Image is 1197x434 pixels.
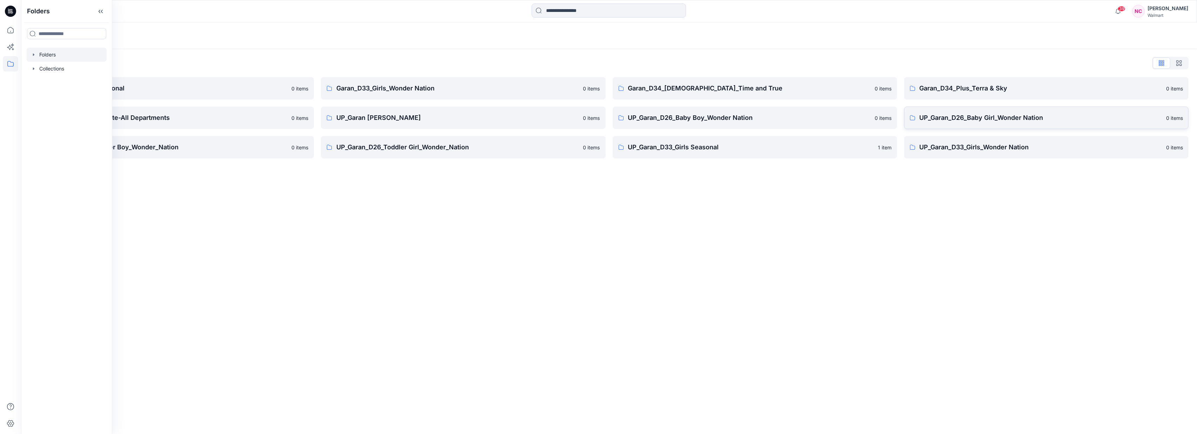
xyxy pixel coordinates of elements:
[613,77,897,100] a: Garan_D34_[DEMOGRAPHIC_DATA]_Time and True0 items
[29,77,314,100] a: Garan_D33_Girls Seasonal0 items
[583,114,600,122] p: 0 items
[904,136,1189,158] a: UP_Garan_D33_Girls_Wonder Nation0 items
[291,144,308,151] p: 0 items
[321,136,605,158] a: UP_Garan_D26_Toddler Girl_Wonder_Nation0 items
[920,83,1162,93] p: Garan_D34_Plus_Terra & Sky
[29,136,314,158] a: UP_Garan_D26_Toddler Boy_Wonder_Nation0 items
[336,142,579,152] p: UP_Garan_D26_Toddler Girl_Wonder_Nation
[583,85,600,92] p: 0 items
[613,107,897,129] a: UP_Garan_D26_Baby Boy_Wonder Nation0 items
[45,113,287,123] p: Garan_Way to Celebrate-All Departments
[1166,114,1183,122] p: 0 items
[291,114,308,122] p: 0 items
[29,107,314,129] a: Garan_Way to Celebrate-All Departments0 items
[321,107,605,129] a: UP_Garan [PERSON_NAME]0 items
[904,77,1189,100] a: Garan_D34_Plus_Terra & Sky0 items
[904,107,1189,129] a: UP_Garan_D26_Baby Girl_Wonder Nation0 items
[1148,4,1188,13] div: [PERSON_NAME]
[336,83,579,93] p: Garan_D33_Girls_Wonder Nation
[628,113,870,123] p: UP_Garan_D26_Baby Boy_Wonder Nation
[1166,85,1183,92] p: 0 items
[875,85,892,92] p: 0 items
[45,142,287,152] p: UP_Garan_D26_Toddler Boy_Wonder_Nation
[628,142,874,152] p: UP_Garan_D33_Girls Seasonal
[628,83,870,93] p: Garan_D34_[DEMOGRAPHIC_DATA]_Time and True
[613,136,897,158] a: UP_Garan_D33_Girls Seasonal1 item
[336,113,579,123] p: UP_Garan [PERSON_NAME]
[1132,5,1145,18] div: NC
[291,85,308,92] p: 0 items
[1148,13,1188,18] div: Walmart
[875,114,892,122] p: 0 items
[321,77,605,100] a: Garan_D33_Girls_Wonder Nation0 items
[1166,144,1183,151] p: 0 items
[583,144,600,151] p: 0 items
[45,83,287,93] p: Garan_D33_Girls Seasonal
[878,144,892,151] p: 1 item
[920,142,1162,152] p: UP_Garan_D33_Girls_Wonder Nation
[1118,6,1125,12] span: 39
[920,113,1162,123] p: UP_Garan_D26_Baby Girl_Wonder Nation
